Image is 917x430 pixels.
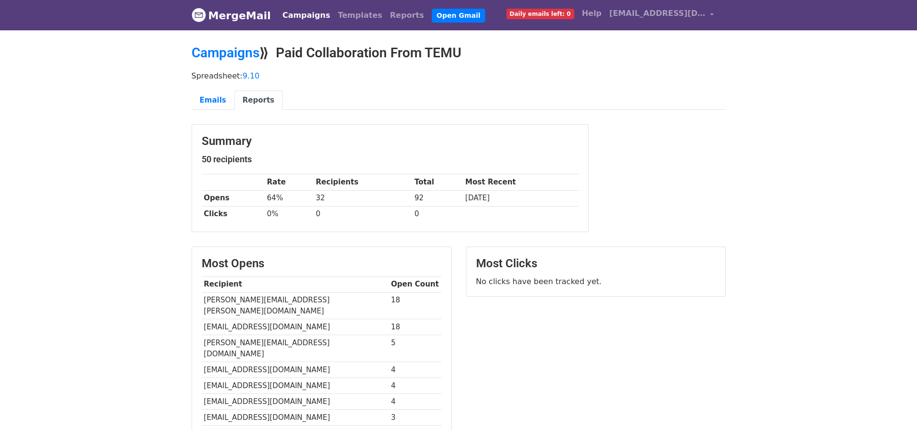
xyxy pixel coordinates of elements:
a: Emails [192,91,234,110]
a: Daily emails left: 0 [503,4,578,23]
td: 18 [389,319,441,335]
th: Clicks [202,206,265,222]
td: 92 [412,190,463,206]
p: No clicks have been tracked yet. [476,276,716,287]
td: 4 [389,394,441,410]
p: Spreadsheet: [192,71,726,81]
a: MergeMail [192,5,271,26]
img: MergeMail logo [192,8,206,22]
a: Templates [334,6,386,25]
td: 0 [412,206,463,222]
h3: Most Clicks [476,257,716,271]
a: Campaigns [192,45,259,61]
th: Most Recent [463,174,579,190]
td: [EMAIL_ADDRESS][DOMAIN_NAME] [202,319,389,335]
h2: ⟫ Paid Collaboration From TEMU [192,45,726,61]
a: Help [578,4,606,23]
td: 0 [313,206,412,222]
a: Reports [234,91,283,110]
td: 3 [389,410,441,426]
h3: Most Opens [202,257,441,271]
th: Open Count [389,276,441,292]
td: [EMAIL_ADDRESS][DOMAIN_NAME] [202,378,389,394]
td: [DATE] [463,190,579,206]
h3: Summary [202,134,579,148]
td: 64% [265,190,314,206]
a: Reports [386,6,428,25]
td: 5 [389,335,441,362]
a: 9.10 [243,71,260,80]
span: [EMAIL_ADDRESS][DOMAIN_NAME] [609,8,706,19]
td: [PERSON_NAME][EMAIL_ADDRESS][PERSON_NAME][DOMAIN_NAME] [202,292,389,319]
span: Daily emails left: 0 [506,9,574,19]
td: [PERSON_NAME][EMAIL_ADDRESS][DOMAIN_NAME] [202,335,389,362]
a: Open Gmail [432,9,485,23]
td: 32 [313,190,412,206]
td: [EMAIL_ADDRESS][DOMAIN_NAME] [202,362,389,378]
td: 18 [389,292,441,319]
a: Campaigns [279,6,334,25]
th: Rate [265,174,314,190]
td: 4 [389,362,441,378]
td: 0% [265,206,314,222]
td: 4 [389,378,441,394]
td: [EMAIL_ADDRESS][DOMAIN_NAME] [202,394,389,410]
th: Recipients [313,174,412,190]
h5: 50 recipients [202,154,579,165]
a: [EMAIL_ADDRESS][DOMAIN_NAME] [606,4,718,26]
td: [EMAIL_ADDRESS][DOMAIN_NAME] [202,410,389,426]
th: Recipient [202,276,389,292]
th: Total [412,174,463,190]
th: Opens [202,190,265,206]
